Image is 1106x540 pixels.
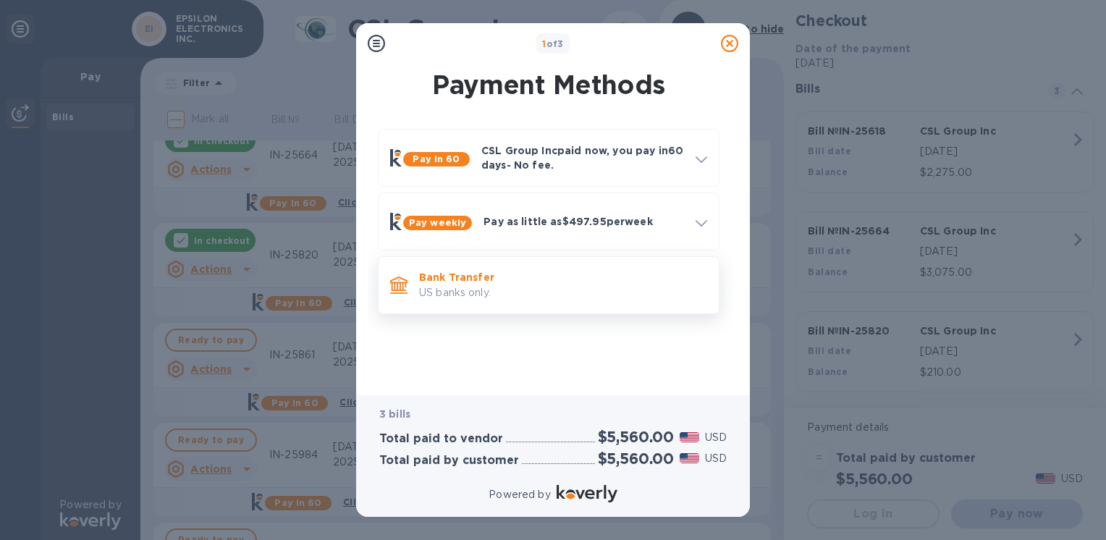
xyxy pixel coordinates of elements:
[419,270,707,284] p: Bank Transfer
[419,285,707,300] p: US banks only.
[542,38,564,49] b: of 3
[542,38,546,49] span: 1
[489,487,550,502] p: Powered by
[375,69,722,100] h1: Payment Methods
[484,214,684,229] p: Pay as little as $497.95 per week
[705,430,727,445] p: USD
[379,432,503,446] h3: Total paid to vendor
[409,217,466,228] b: Pay weekly
[379,454,519,468] h3: Total paid by customer
[598,450,674,468] h2: $5,560.00
[379,408,410,420] b: 3 bills
[680,453,699,463] img: USD
[598,428,674,446] h2: $5,560.00
[705,451,727,466] p: USD
[413,153,460,164] b: Pay in 60
[680,432,699,442] img: USD
[481,143,684,172] p: CSL Group Inc paid now, you pay in 60 days - No fee.
[557,485,617,502] img: Logo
